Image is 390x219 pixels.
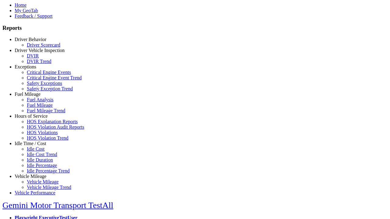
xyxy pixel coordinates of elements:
a: Idle Cost Trend [27,152,57,157]
a: Driver Scorecard [27,42,60,47]
a: Gemini Motor Transport TestAll [2,200,113,210]
a: Feedback / Support [15,13,52,19]
a: HOS Violation Trend [27,135,69,141]
a: Idle Percentage Trend [27,168,69,173]
a: Home [15,2,27,8]
a: Vehicle Mileage [27,179,58,184]
a: Critical Engine Event Trend [27,75,82,80]
a: Idle Cost [27,146,44,151]
a: Safety Exception Trend [27,86,73,91]
a: DVIR [27,53,39,58]
h3: Reports [2,25,388,31]
a: My GeoTab [15,8,38,13]
a: Driver Behavior [15,37,46,42]
a: Fuel Mileage Trend [27,108,65,113]
a: Critical Engine Events [27,70,71,75]
a: Vehicle Performance [15,190,55,195]
a: Idle Time / Cost [15,141,46,146]
a: Fuel Mileage [15,92,41,97]
a: Exceptions [15,64,36,69]
a: Vehicle Mileage Trend [27,185,71,190]
a: HOS Violations [27,130,58,135]
a: Idle Duration [27,157,53,162]
a: HOS Explanation Reports [27,119,78,124]
a: Safety Exceptions [27,81,62,86]
a: Idle Percentage [27,163,57,168]
a: Vehicle Mileage [15,174,46,179]
a: Hours of Service [15,113,48,119]
a: Fuel Mileage [27,103,53,108]
a: Fuel Analysis [27,97,54,102]
a: DVIR Trend [27,59,51,64]
a: HOS Violation Audit Reports [27,124,84,130]
a: Driver Vehicle Inspection [15,48,65,53]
